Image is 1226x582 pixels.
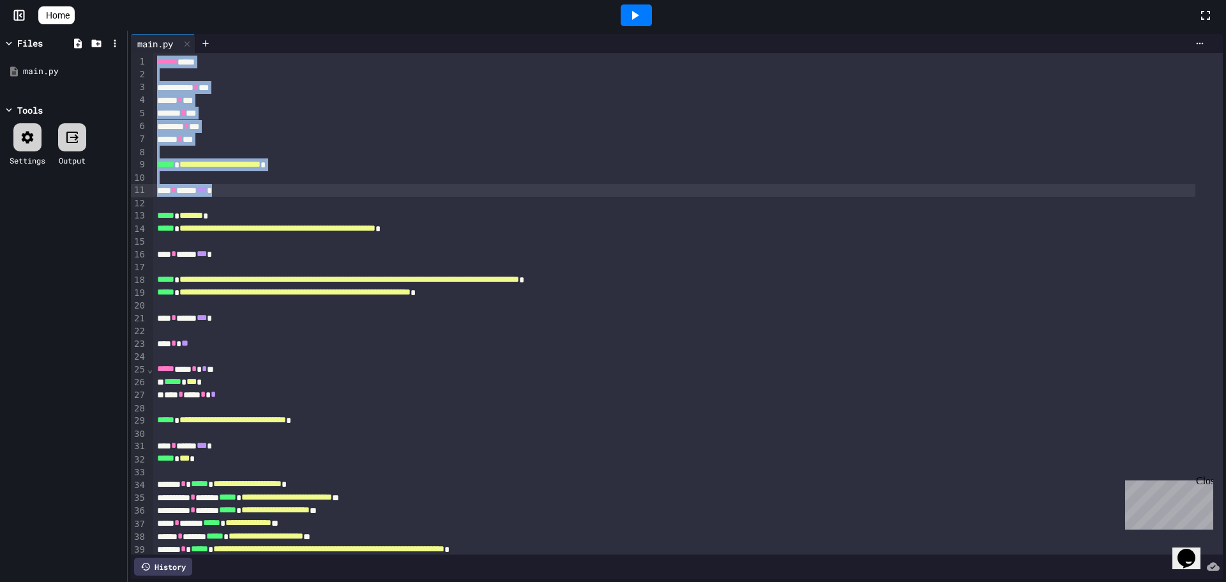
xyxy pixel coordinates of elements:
[131,274,147,287] div: 18
[46,9,70,22] span: Home
[131,133,147,146] div: 7
[131,312,147,325] div: 21
[131,440,147,453] div: 31
[131,364,147,376] div: 25
[131,479,147,492] div: 34
[5,5,88,81] div: Chat with us now!Close
[1120,475,1213,530] iframe: chat widget
[131,376,147,389] div: 26
[38,6,75,24] a: Home
[131,531,147,544] div: 38
[131,402,147,415] div: 28
[131,454,147,466] div: 32
[131,261,147,274] div: 17
[131,338,147,351] div: 23
[131,544,147,556] div: 39
[131,518,147,531] div: 37
[59,155,86,166] div: Output
[10,155,45,166] div: Settings
[131,415,147,427] div: 29
[131,184,147,197] div: 11
[131,56,147,68] div: 1
[131,300,147,312] div: 20
[131,120,147,133] div: 6
[1172,531,1213,569] iframe: chat widget
[131,505,147,517] div: 36
[131,428,147,441] div: 30
[131,210,147,222] div: 13
[134,558,192,576] div: History
[131,158,147,171] div: 9
[131,351,147,364] div: 24
[131,492,147,505] div: 35
[131,146,147,159] div: 8
[131,37,179,50] div: main.py
[131,94,147,107] div: 4
[131,389,147,402] div: 27
[131,68,147,81] div: 2
[131,287,147,300] div: 19
[131,223,147,236] div: 14
[23,65,123,78] div: main.py
[131,325,147,338] div: 22
[17,103,43,117] div: Tools
[131,34,195,53] div: main.py
[131,81,147,94] div: 3
[131,236,147,249] div: 15
[131,107,147,120] div: 5
[131,466,147,479] div: 33
[17,36,43,50] div: Files
[131,172,147,185] div: 10
[131,197,147,210] div: 12
[131,249,147,261] div: 16
[147,364,153,374] span: Fold line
